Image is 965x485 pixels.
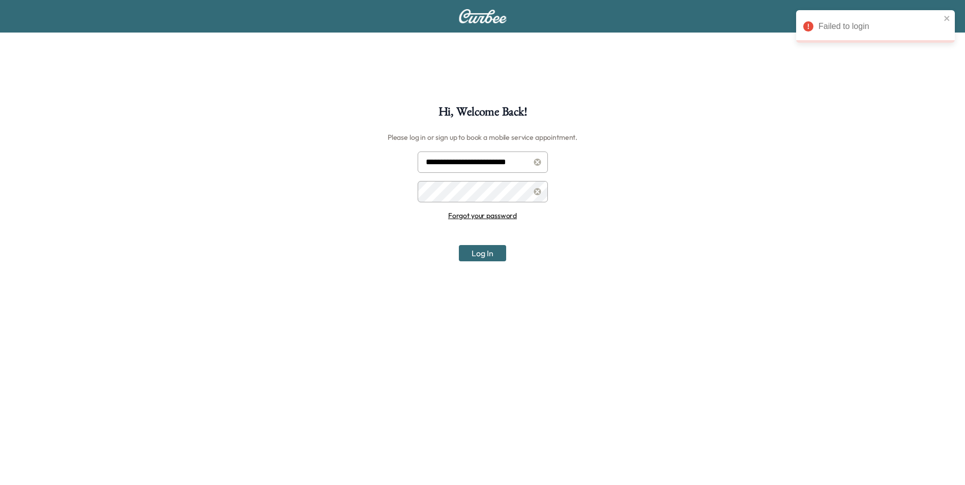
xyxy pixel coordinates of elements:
a: Forgot your password [448,211,517,220]
h1: Hi, Welcome Back! [438,106,527,123]
h6: Please log in or sign up to book a mobile service appointment. [388,129,577,145]
button: Log In [459,245,506,261]
button: close [944,14,951,22]
div: Failed to login [818,20,941,33]
img: Curbee Logo [458,9,507,23]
